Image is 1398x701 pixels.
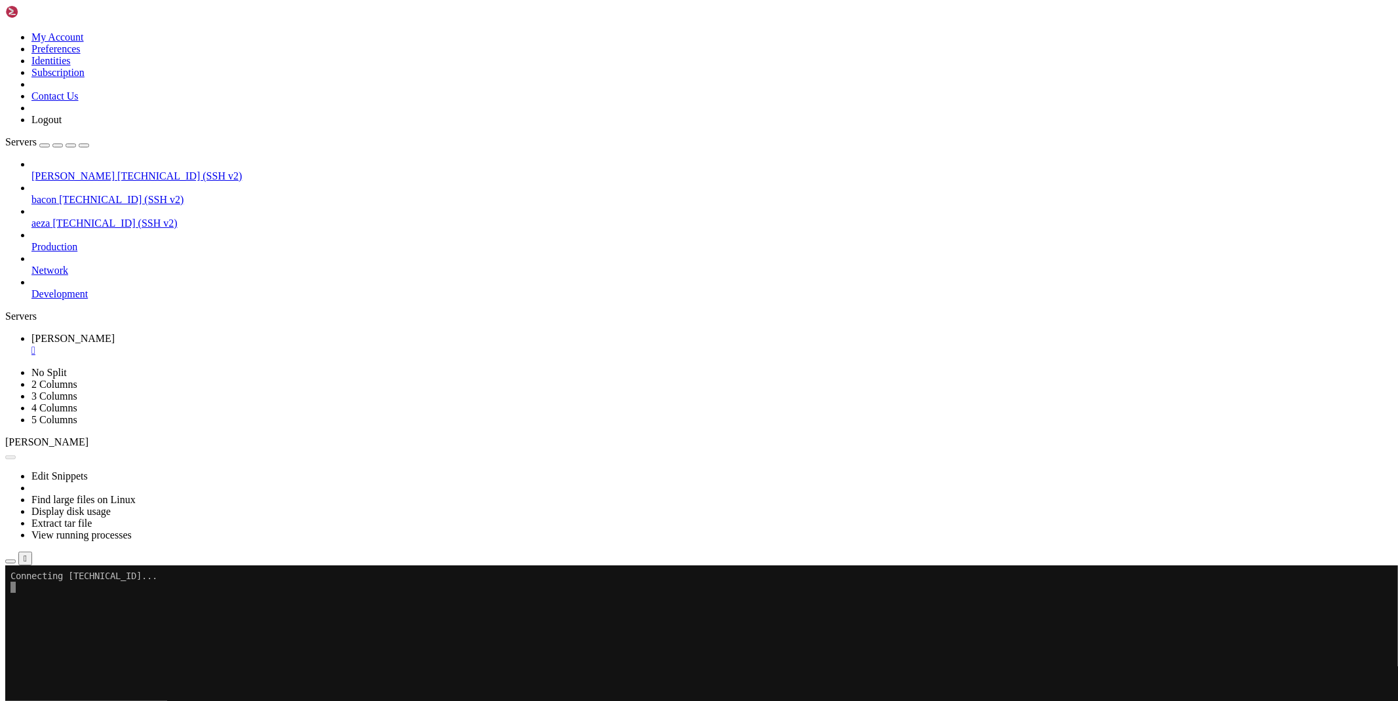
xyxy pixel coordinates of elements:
[5,16,10,28] div: (0, 1)
[31,159,1393,182] li: [PERSON_NAME] [TECHNICAL_ID] (SSH v2)
[31,90,79,102] a: Contact Us
[5,136,89,147] a: Servers
[31,379,77,390] a: 2 Columns
[31,402,77,413] a: 4 Columns
[31,218,50,229] span: aeza
[31,288,88,299] span: Development
[31,529,132,540] a: View running processes
[31,194,56,205] span: bacon
[59,194,184,205] span: [TECHNICAL_ID] (SSH v2)
[31,414,77,425] a: 5 Columns
[31,206,1393,229] li: aeza [TECHNICAL_ID] (SSH v2)
[117,170,242,181] span: [TECHNICAL_ID] (SSH v2)
[31,229,1393,253] li: Production
[31,506,111,517] a: Display disk usage
[31,345,1393,356] a: 
[5,311,1393,322] div: Servers
[31,170,115,181] span: [PERSON_NAME]
[31,43,81,54] a: Preferences
[31,390,77,402] a: 3 Columns
[31,218,1393,229] a: aeza [TECHNICAL_ID] (SSH v2)
[31,253,1393,276] li: Network
[31,31,84,43] a: My Account
[31,241,1393,253] a: Production
[5,5,81,18] img: Shellngn
[31,518,92,529] a: Extract tar file
[31,494,136,505] a: Find large files on Linux
[31,55,71,66] a: Identities
[31,470,88,482] a: Edit Snippets
[18,552,32,565] button: 
[5,436,88,447] span: [PERSON_NAME]
[31,241,77,252] span: Production
[31,333,1393,356] a: maus
[31,182,1393,206] li: bacon [TECHNICAL_ID] (SSH v2)
[31,367,67,378] a: No Split
[24,554,27,563] div: 
[5,136,37,147] span: Servers
[31,288,1393,300] a: Development
[31,265,1393,276] a: Network
[31,194,1393,206] a: bacon [TECHNICAL_ID] (SSH v2)
[31,114,62,125] a: Logout
[31,265,68,276] span: Network
[5,5,1227,16] x-row: Connecting [TECHNICAL_ID]...
[31,333,115,344] span: [PERSON_NAME]
[52,218,177,229] span: [TECHNICAL_ID] (SSH v2)
[31,276,1393,300] li: Development
[31,170,1393,182] a: [PERSON_NAME] [TECHNICAL_ID] (SSH v2)
[31,67,85,78] a: Subscription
